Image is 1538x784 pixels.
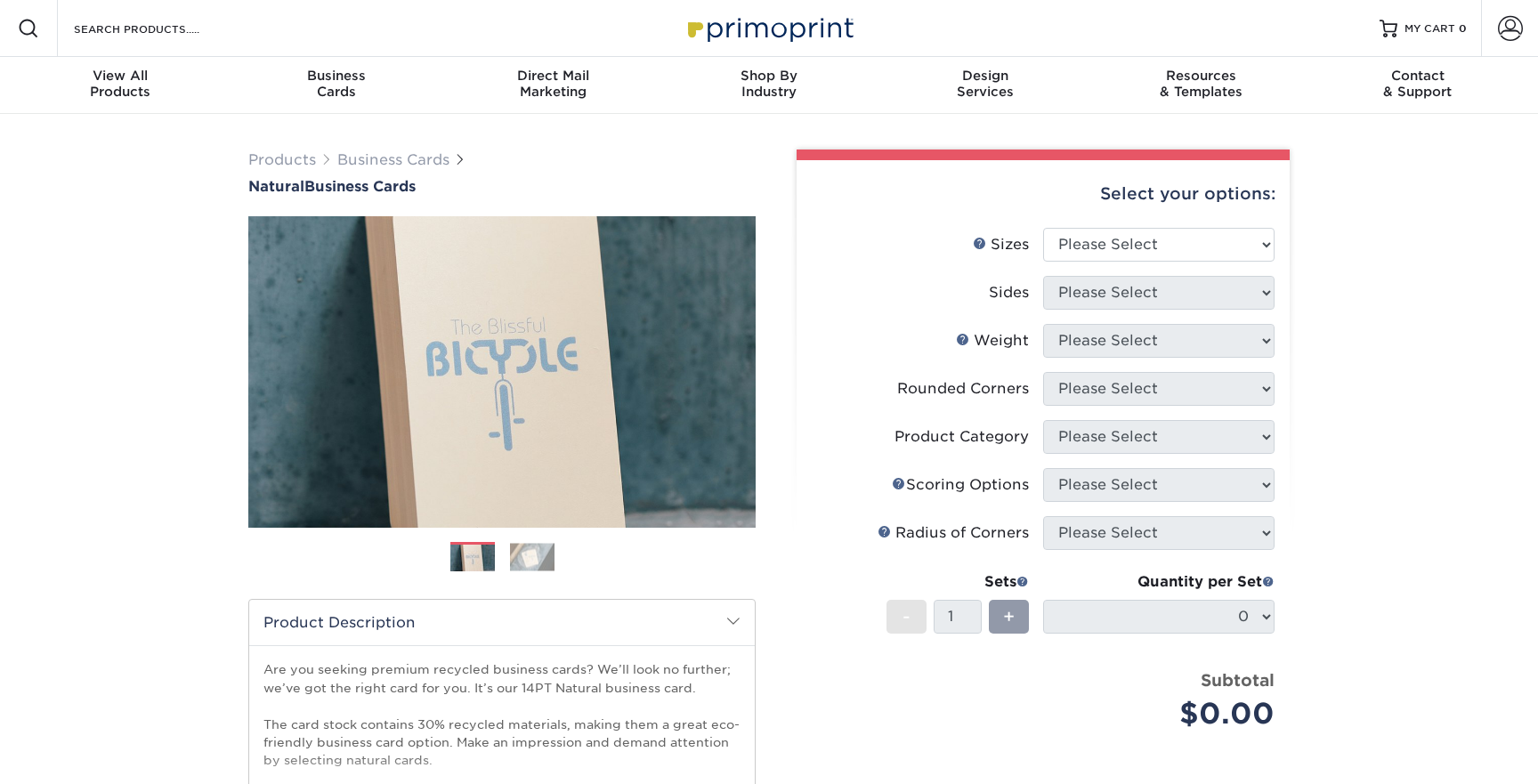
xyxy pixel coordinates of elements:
[248,178,304,195] span: Natural
[892,474,1029,496] div: Scoring Options
[811,160,1275,228] div: Select your options:
[894,426,1029,448] div: Product Category
[1309,68,1526,100] div: & Support
[877,68,1093,84] span: Design
[445,57,661,114] a: Direct MailMarketing
[903,603,911,630] span: -
[878,522,1029,544] div: Radius of Corners
[1003,603,1015,630] span: +
[4,730,151,778] iframe: Google Customer Reviews
[1093,57,1309,114] a: Resources& Templates
[973,234,1029,255] div: Sizes
[248,178,756,195] a: NaturalBusiness Cards
[1309,68,1526,84] span: Contact
[229,68,445,100] div: Cards
[1201,670,1275,690] strong: Subtotal
[229,68,445,84] span: Business
[249,600,755,645] h2: Product Description
[445,68,661,84] span: Direct Mail
[510,543,554,570] img: Business Cards 02
[989,282,1029,303] div: Sides
[661,68,878,84] span: Shop By
[956,330,1029,352] div: Weight
[897,378,1029,400] div: Rounded Corners
[877,68,1093,100] div: Services
[12,57,229,114] a: View AllProducts
[1093,68,1309,100] div: & Templates
[337,151,449,168] a: Business Cards
[248,178,756,195] h1: Business Cards
[877,57,1093,114] a: DesignServices
[1309,57,1526,114] a: Contact& Support
[661,68,878,100] div: Industry
[12,68,229,84] span: View All
[248,118,756,626] img: Natural 01
[1056,692,1275,735] div: $0.00
[229,57,445,114] a: BusinessCards
[450,536,495,580] img: Business Cards 01
[886,571,1029,593] div: Sets
[680,9,858,47] img: Primoprint
[1404,21,1455,36] span: MY CART
[1043,571,1275,593] div: Quantity per Set
[1459,22,1467,35] span: 0
[445,68,661,100] div: Marketing
[248,151,316,168] a: Products
[12,68,229,100] div: Products
[661,57,878,114] a: Shop ByIndustry
[1093,68,1309,84] span: Resources
[72,18,246,39] input: SEARCH PRODUCTS.....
